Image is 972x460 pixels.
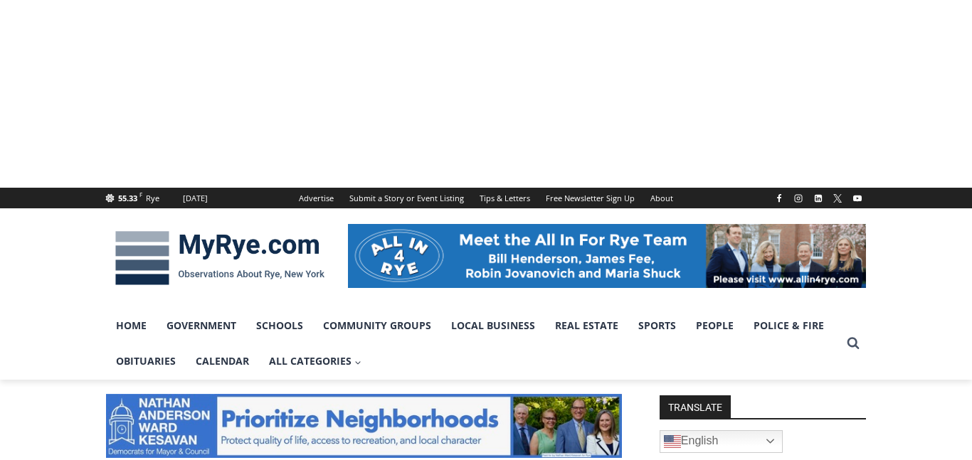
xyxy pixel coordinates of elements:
a: YouTube [849,190,866,207]
a: Sports [628,308,686,343]
a: Advertise [291,188,342,208]
div: Rye [146,192,159,205]
a: About [643,188,681,208]
span: F [139,191,142,198]
a: X [829,190,846,207]
div: [DATE] [183,192,208,205]
a: Government [157,308,246,343]
a: Schools [246,308,313,343]
img: en [664,433,681,450]
a: English [660,430,783,453]
img: All in for Rye [348,224,866,288]
span: All Categories [269,353,361,369]
a: Home [106,308,157,343]
img: MyRye.com [106,221,334,295]
a: Police & Fire [744,308,834,343]
nav: Primary Navigation [106,308,840,380]
a: Local Business [441,308,545,343]
nav: Secondary Navigation [291,188,681,208]
button: View Search Form [840,331,866,356]
span: 55.33 [118,193,137,203]
a: Calendar [186,343,259,379]
a: All Categories [259,343,371,379]
a: Free Newsletter Sign Up [538,188,643,208]
a: Real Estate [545,308,628,343]
a: Obituaries [106,343,186,379]
a: People [686,308,744,343]
a: Facebook [771,190,788,207]
a: Submit a Story or Event Listing [342,188,472,208]
strong: TRANSLATE [660,395,731,418]
a: Linkedin [810,190,827,207]
a: Tips & Letters [472,188,538,208]
a: Community Groups [313,308,441,343]
a: Instagram [790,190,807,207]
